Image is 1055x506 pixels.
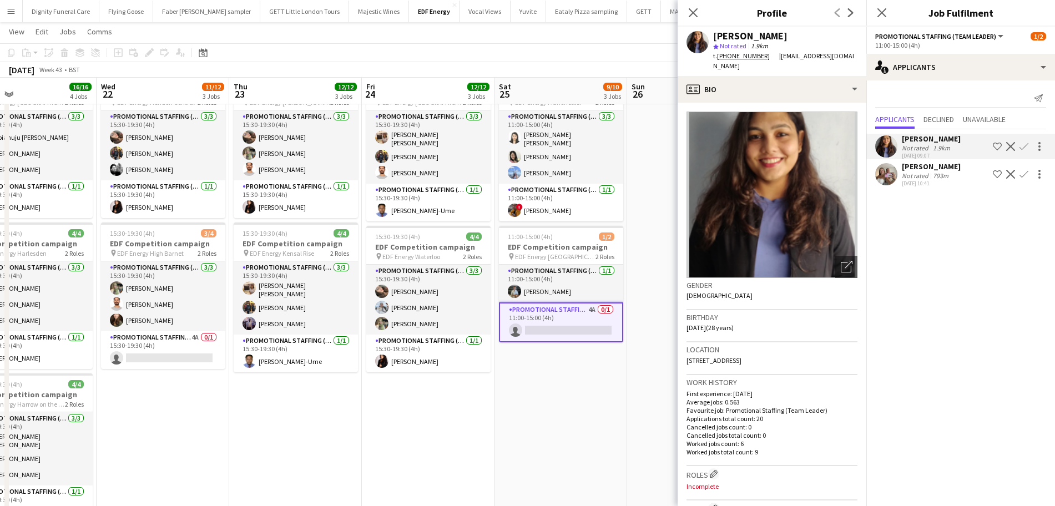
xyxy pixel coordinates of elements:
[720,42,746,50] span: Not rated
[366,82,375,92] span: Fri
[508,232,553,241] span: 11:00-15:00 (4h)
[101,110,225,180] app-card-role: Promotional Staffing (Flyering Staff)3/315:30-19:30 (4h)[PERSON_NAME][PERSON_NAME][PERSON_NAME]
[686,406,857,414] p: Favourite job: Promotional Staffing (Team Leader)
[686,431,857,439] p: Cancelled jobs total count: 0
[366,72,491,221] app-job-card: 15:30-19:30 (4h)4/4EDF Competition campaign EDF Energy [GEOGRAPHIC_DATA]2 RolesPromotional Staffi...
[349,1,409,22] button: Majestic Wines
[232,88,248,100] span: 23
[713,31,788,41] div: [PERSON_NAME]
[661,1,758,22] button: MAS+ [GEOGRAPHIC_DATA]
[875,41,1046,49] div: 11:00-15:00 (4h)
[511,1,546,22] button: Yuvite
[87,27,112,37] span: Comms
[902,161,961,171] div: [PERSON_NAME]
[366,184,491,221] app-card-role: Promotional Staffing (Team Leader)1/115:30-19:30 (4h)[PERSON_NAME]-Ume
[499,242,623,252] h3: EDF Competition campaign
[101,261,225,331] app-card-role: Promotional Staffing (Flyering Staff)3/315:30-19:30 (4h)[PERSON_NAME][PERSON_NAME][PERSON_NAME]
[603,83,622,91] span: 9/10
[632,82,645,92] span: Sun
[835,256,857,278] div: Open photos pop-in
[923,115,954,123] span: Declined
[686,312,857,322] h3: Birthday
[69,65,80,74] div: BST
[630,88,645,100] span: 26
[497,88,511,100] span: 25
[902,134,961,144] div: [PERSON_NAME]
[516,204,523,210] span: !
[69,83,92,91] span: 16/16
[463,252,482,261] span: 2 Roles
[686,377,857,387] h3: Work history
[875,32,1005,41] button: Promotional Staffing (Team Leader)
[335,92,356,100] div: 3 Jobs
[466,232,482,241] span: 4/4
[234,222,358,372] app-job-card: 15:30-19:30 (4h)4/4EDF Competition campaign EDF Energy Kensal Rise2 RolesPromotional Staffing (Fl...
[686,423,857,431] p: Cancelled jobs count: 0
[9,64,34,75] div: [DATE]
[365,88,375,100] span: 24
[627,1,661,22] button: GETT
[59,27,76,37] span: Jobs
[604,92,622,100] div: 3 Jobs
[717,52,779,60] a: [PHONE_NUMBER]
[686,439,857,448] p: Worked jobs count: 6
[902,152,961,159] div: [DATE] 09:07
[515,252,595,261] span: EDF Energy [GEOGRAPHIC_DATA]
[499,302,623,342] app-card-role: Promotional Staffing (Team Leader)4A0/111:00-15:00 (4h)
[460,1,511,22] button: Vocal Views
[243,229,287,237] span: 15:30-19:30 (4h)
[250,249,314,257] span: EDF Energy Kensal Rise
[68,229,84,237] span: 4/4
[931,144,952,152] div: 1.9km
[902,180,961,187] div: [DATE] 10:41
[931,171,951,180] div: 793m
[686,468,857,480] h3: Roles
[902,144,931,152] div: Not rated
[866,6,1055,20] h3: Job Fulfilment
[101,222,225,369] div: 15:30-19:30 (4h)3/4EDF Competition campaign EDF Energy High Barnet2 RolesPromotional Staffing (Fl...
[686,448,857,456] p: Worked jobs total count: 9
[546,1,627,22] button: Eataly Pizza sampling
[499,265,623,302] app-card-role: Promotional Staffing (Flyering Staff)1/111:00-15:00 (4h)[PERSON_NAME]
[499,184,623,221] app-card-role: Promotional Staffing (Team Leader)1/111:00-15:00 (4h)![PERSON_NAME]
[963,115,1006,123] span: Unavailable
[117,249,184,257] span: EDF Energy High Barnet
[101,239,225,249] h3: EDF Competition campaign
[382,252,440,261] span: EDF Energy Waterloo
[678,76,866,103] div: Bio
[467,83,489,91] span: 12/12
[599,232,614,241] span: 1/2
[686,280,857,290] h3: Gender
[68,380,84,388] span: 4/4
[686,345,857,355] h3: Location
[499,226,623,342] app-job-card: 11:00-15:00 (4h)1/2EDF Competition campaign EDF Energy [GEOGRAPHIC_DATA]2 RolesPromotional Staffi...
[686,414,857,423] p: Applications total count: 20
[366,226,491,372] app-job-card: 15:30-19:30 (4h)4/4EDF Competition campaign EDF Energy Waterloo2 RolesPromotional Staffing (Flyer...
[713,52,854,70] span: | [EMAIL_ADDRESS][DOMAIN_NAME]
[409,1,460,22] button: EDF Energy
[65,400,84,408] span: 2 Roles
[335,83,357,91] span: 12/12
[202,83,224,91] span: 11/12
[875,115,915,123] span: Applicants
[55,24,80,39] a: Jobs
[153,1,260,22] button: Faber [PERSON_NAME] sampler
[37,65,64,74] span: Week 43
[595,252,614,261] span: 2 Roles
[4,24,29,39] a: View
[234,72,358,218] app-job-card: 15:30-19:30 (4h)4/4EDF Competition campaign EDF Energy [PERSON_NAME][GEOGRAPHIC_DATA]2 RolesPromo...
[366,242,491,252] h3: EDF Competition campaign
[499,72,623,221] app-job-card: 11:00-15:00 (4h)4/4EDF Competition campaign EDF Energy Manchester2 RolesPromotional Staffing (Fly...
[686,323,734,332] span: [DATE] (28 years)
[366,110,491,184] app-card-role: Promotional Staffing (Flyering Staff)3/315:30-19:30 (4h)[PERSON_NAME] [PERSON_NAME][PERSON_NAME][...
[198,249,216,257] span: 2 Roles
[83,24,117,39] a: Comms
[234,335,358,372] app-card-role: Promotional Staffing (Team Leader)1/115:30-19:30 (4h)[PERSON_NAME]-Ume
[686,482,857,490] p: Incomplete
[686,112,857,278] img: Crew avatar or photo
[678,6,866,20] h3: Profile
[499,82,511,92] span: Sat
